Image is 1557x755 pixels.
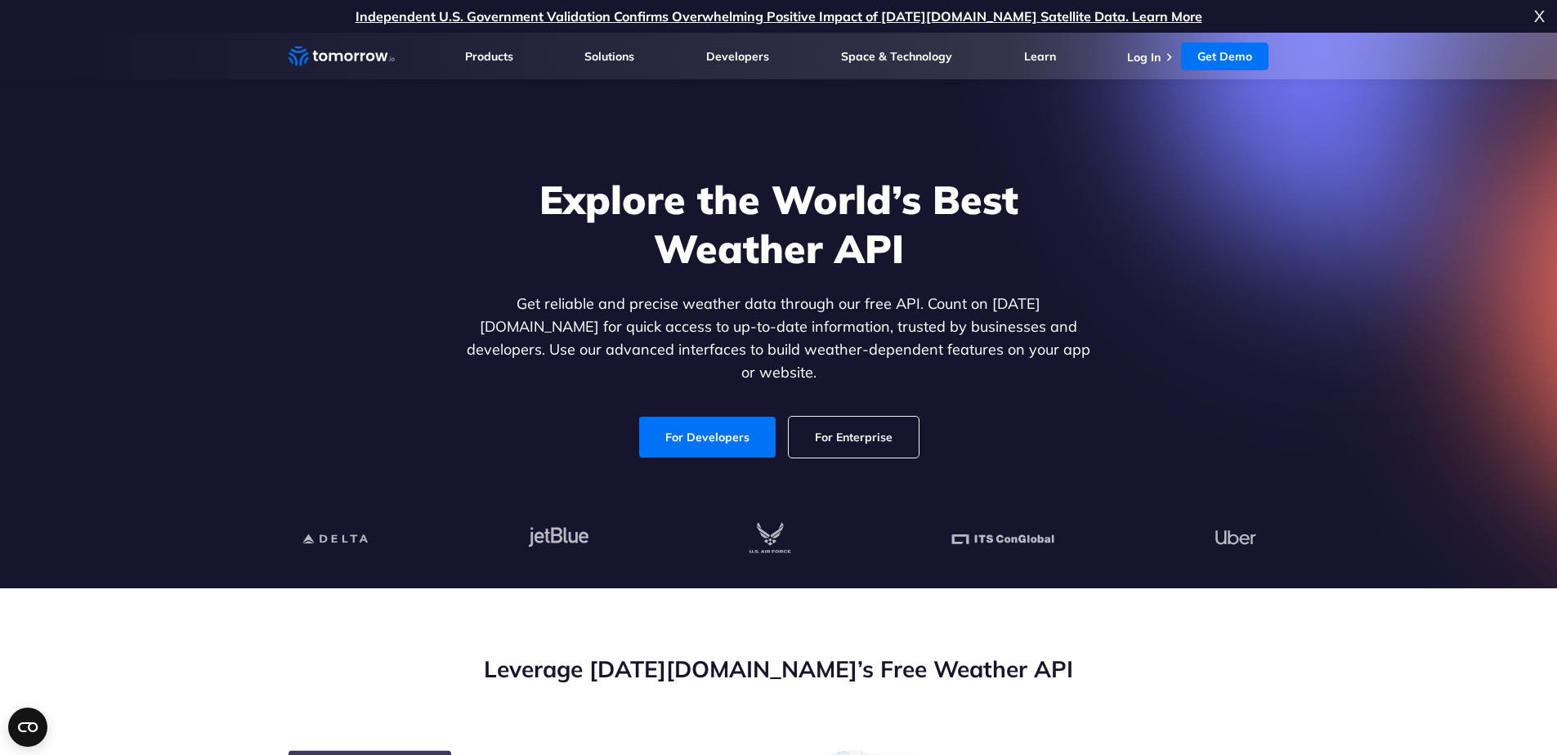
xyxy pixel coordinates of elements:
a: Solutions [584,49,634,64]
h1: Explore the World’s Best Weather API [463,175,1094,273]
a: Developers [706,49,769,64]
a: Space & Technology [841,49,952,64]
a: For Developers [639,417,776,458]
a: Log In [1127,50,1161,65]
h2: Leverage [DATE][DOMAIN_NAME]’s Free Weather API [289,654,1269,685]
button: Open CMP widget [8,708,47,747]
a: Get Demo [1181,42,1268,70]
a: Home link [289,44,395,69]
a: Learn [1024,49,1056,64]
p: Get reliable and precise weather data through our free API. Count on [DATE][DOMAIN_NAME] for quic... [463,293,1094,384]
a: Independent U.S. Government Validation Confirms Overwhelming Positive Impact of [DATE][DOMAIN_NAM... [356,8,1202,25]
a: For Enterprise [789,417,919,458]
a: Products [465,49,513,64]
